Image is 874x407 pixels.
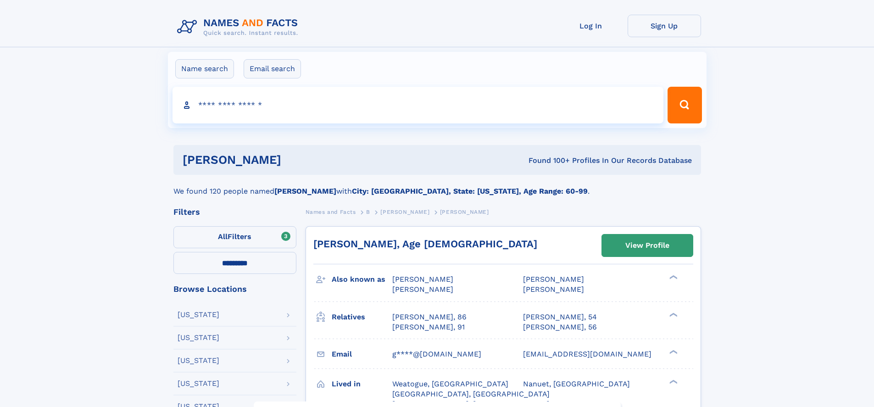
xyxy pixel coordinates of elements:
[332,346,392,362] h3: Email
[175,59,234,78] label: Name search
[392,285,453,294] span: [PERSON_NAME]
[523,322,597,332] a: [PERSON_NAME], 56
[523,379,630,388] span: Nanuet, [GEOGRAPHIC_DATA]
[392,275,453,284] span: [PERSON_NAME]
[667,349,678,355] div: ❯
[440,209,489,215] span: [PERSON_NAME]
[183,154,405,166] h1: [PERSON_NAME]
[332,309,392,325] h3: Relatives
[667,274,678,280] div: ❯
[332,376,392,392] h3: Lived in
[173,15,306,39] img: Logo Names and Facts
[380,209,429,215] span: [PERSON_NAME]
[178,357,219,364] div: [US_STATE]
[668,87,701,123] button: Search Button
[173,175,701,197] div: We found 120 people named with .
[178,311,219,318] div: [US_STATE]
[306,206,356,217] a: Names and Facts
[523,285,584,294] span: [PERSON_NAME]
[313,238,537,250] a: [PERSON_NAME], Age [DEMOGRAPHIC_DATA]
[523,350,651,358] span: [EMAIL_ADDRESS][DOMAIN_NAME]
[178,380,219,387] div: [US_STATE]
[392,379,508,388] span: Weatogue, [GEOGRAPHIC_DATA]
[352,187,588,195] b: City: [GEOGRAPHIC_DATA], State: [US_STATE], Age Range: 60-99
[405,156,692,166] div: Found 100+ Profiles In Our Records Database
[625,235,669,256] div: View Profile
[523,312,597,322] a: [PERSON_NAME], 54
[218,232,228,241] span: All
[667,312,678,318] div: ❯
[173,87,664,123] input: search input
[178,334,219,341] div: [US_STATE]
[332,272,392,287] h3: Also known as
[366,206,370,217] a: B
[392,322,465,332] a: [PERSON_NAME], 91
[667,379,678,385] div: ❯
[173,208,296,216] div: Filters
[602,234,693,256] a: View Profile
[392,390,550,398] span: [GEOGRAPHIC_DATA], [GEOGRAPHIC_DATA]
[628,15,701,37] a: Sign Up
[554,15,628,37] a: Log In
[173,226,296,248] label: Filters
[244,59,301,78] label: Email search
[380,206,429,217] a: [PERSON_NAME]
[173,285,296,293] div: Browse Locations
[523,275,584,284] span: [PERSON_NAME]
[392,312,467,322] a: [PERSON_NAME], 86
[274,187,336,195] b: [PERSON_NAME]
[366,209,370,215] span: B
